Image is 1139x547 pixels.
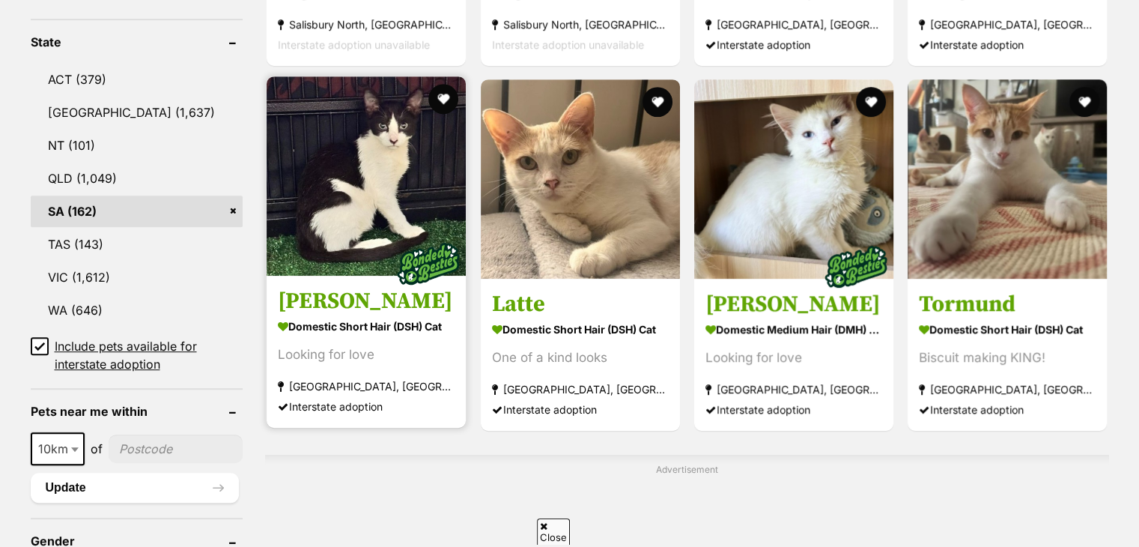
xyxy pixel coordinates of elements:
[31,130,243,161] a: NT (101)
[694,79,893,279] img: Sven - Domestic Medium Hair (DMH) Cat
[919,290,1096,318] h3: Tormund
[705,34,882,54] div: Interstate adoption
[537,519,570,545] span: Close
[908,279,1107,431] a: Tormund Domestic Short Hair (DSH) Cat Biscuit making KING! [GEOGRAPHIC_DATA], [GEOGRAPHIC_DATA] I...
[278,315,455,337] strong: Domestic Short Hair (DSH) Cat
[278,37,430,50] span: Interstate adoption unavailable
[31,262,243,293] a: VIC (1,612)
[492,379,669,399] strong: [GEOGRAPHIC_DATA], [GEOGRAPHIC_DATA]
[705,348,882,368] div: Looking for love
[856,87,886,117] button: favourite
[31,473,240,503] button: Update
[31,64,243,95] a: ACT (379)
[643,87,672,117] button: favourite
[278,287,455,315] h3: [PERSON_NAME]
[919,379,1096,399] strong: [GEOGRAPHIC_DATA], [GEOGRAPHIC_DATA]
[705,290,882,318] h3: [PERSON_NAME]
[429,84,459,114] button: favourite
[818,229,893,304] img: bonded besties
[481,279,680,431] a: Latte Domestic Short Hair (DSH) Cat One of a kind looks [GEOGRAPHIC_DATA], [GEOGRAPHIC_DATA] Inte...
[31,294,243,326] a: WA (646)
[919,348,1096,368] div: Biscuit making KING!
[392,226,467,301] img: bonded besties
[31,405,243,418] header: Pets near me within
[55,337,243,373] span: Include pets available for interstate adoption
[278,376,455,396] strong: [GEOGRAPHIC_DATA], [GEOGRAPHIC_DATA]
[278,396,455,417] div: Interstate adoption
[919,13,1096,34] strong: [GEOGRAPHIC_DATA], [GEOGRAPHIC_DATA]
[492,290,669,318] h3: Latte
[492,399,669,420] div: Interstate adoption
[267,76,466,276] img: Dottie - Domestic Short Hair (DSH) Cat
[492,348,669,368] div: One of a kind looks
[481,79,680,279] img: Latte - Domestic Short Hair (DSH) Cat
[31,163,243,194] a: QLD (1,049)
[31,229,243,260] a: TAS (143)
[492,13,669,34] strong: Salisbury North, [GEOGRAPHIC_DATA]
[31,97,243,128] a: [GEOGRAPHIC_DATA] (1,637)
[31,196,243,227] a: SA (162)
[919,399,1096,420] div: Interstate adoption
[705,318,882,340] strong: Domestic Medium Hair (DMH) Cat
[705,399,882,420] div: Interstate adoption
[705,13,882,34] strong: [GEOGRAPHIC_DATA], [GEOGRAPHIC_DATA]
[278,13,455,34] strong: Salisbury North, [GEOGRAPHIC_DATA]
[694,279,893,431] a: [PERSON_NAME] Domestic Medium Hair (DMH) Cat Looking for love [GEOGRAPHIC_DATA], [GEOGRAPHIC_DATA...
[109,435,243,463] input: postcode
[31,35,243,49] header: State
[908,79,1107,279] img: Tormund - Domestic Short Hair (DSH) Cat
[31,432,85,465] span: 10km
[267,276,466,428] a: [PERSON_NAME] Domestic Short Hair (DSH) Cat Looking for love [GEOGRAPHIC_DATA], [GEOGRAPHIC_DATA]...
[919,318,1096,340] strong: Domestic Short Hair (DSH) Cat
[492,318,669,340] strong: Domestic Short Hair (DSH) Cat
[91,440,103,458] span: of
[1070,87,1100,117] button: favourite
[705,379,882,399] strong: [GEOGRAPHIC_DATA], [GEOGRAPHIC_DATA]
[919,34,1096,54] div: Interstate adoption
[492,37,644,50] span: Interstate adoption unavailable
[278,345,455,365] div: Looking for love
[32,438,83,459] span: 10km
[31,337,243,373] a: Include pets available for interstate adoption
